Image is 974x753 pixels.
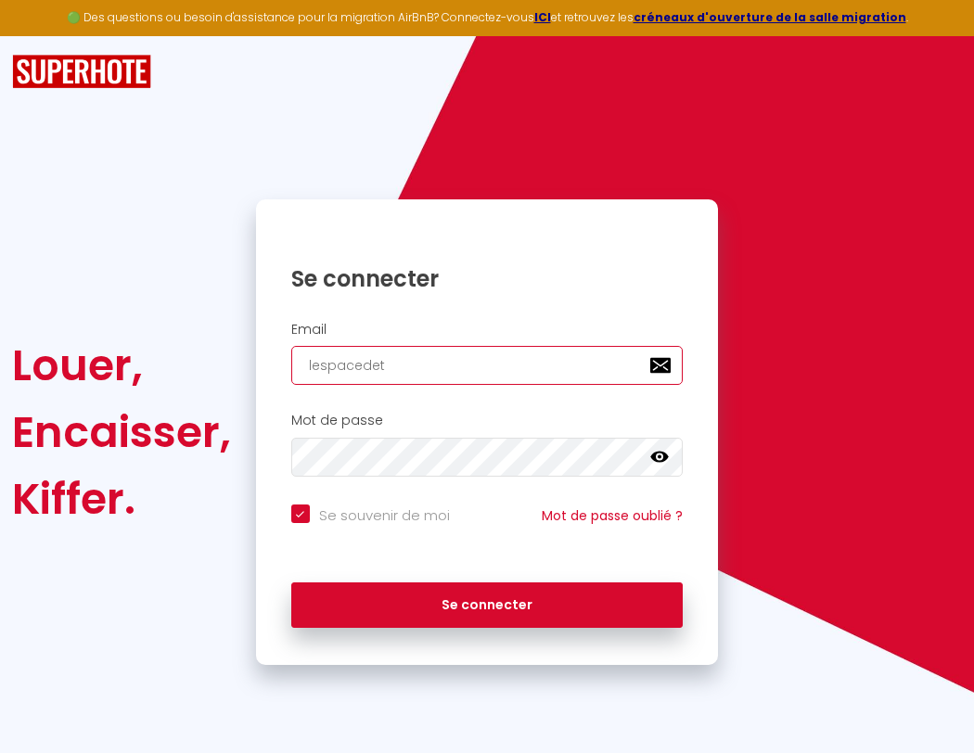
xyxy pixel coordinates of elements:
[542,506,683,525] a: Mot de passe oublié ?
[12,466,231,532] div: Kiffer.
[291,582,684,629] button: Se connecter
[12,55,151,89] img: SuperHote logo
[12,332,231,399] div: Louer,
[15,7,70,63] button: Ouvrir le widget de chat LiveChat
[291,264,684,293] h1: Se connecter
[534,9,551,25] a: ICI
[291,346,684,385] input: Ton Email
[12,399,231,466] div: Encaisser,
[291,322,684,338] h2: Email
[634,9,906,25] a: créneaux d'ouverture de la salle migration
[291,413,684,428] h2: Mot de passe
